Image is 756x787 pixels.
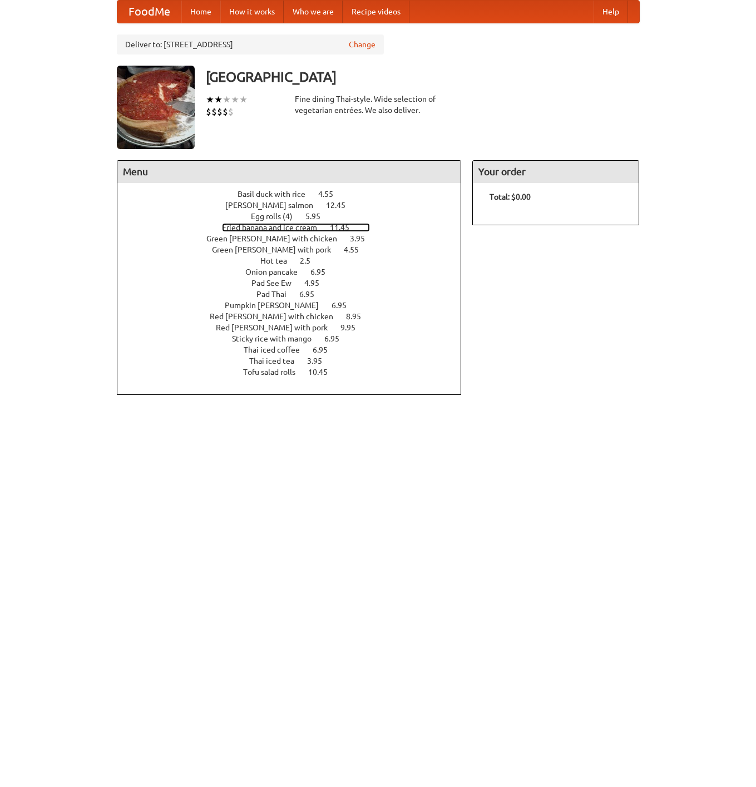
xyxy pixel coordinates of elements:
span: Red [PERSON_NAME] with chicken [210,312,344,321]
h4: Your order [473,161,639,183]
span: Red [PERSON_NAME] with pork [216,323,339,332]
span: 4.95 [304,279,330,288]
a: Pad Thai 6.95 [256,290,335,299]
b: Total: $0.00 [490,192,531,201]
li: ★ [239,93,248,106]
a: Pad See Ew 4.95 [251,279,340,288]
span: 6.95 [324,334,350,343]
span: Hot tea [260,256,298,265]
span: Sticky rice with mango [232,334,323,343]
span: [PERSON_NAME] salmon [225,201,324,210]
span: Tofu salad rolls [243,368,307,377]
span: 6.95 [299,290,325,299]
span: Egg rolls (4) [251,212,304,221]
a: [PERSON_NAME] salmon 12.45 [225,201,366,210]
a: Red [PERSON_NAME] with chicken 8.95 [210,312,382,321]
a: Fried banana and ice cream 11.45 [222,223,370,232]
a: Hot tea 2.5 [260,256,331,265]
span: Thai iced coffee [244,345,311,354]
h4: Menu [117,161,461,183]
div: Deliver to: [STREET_ADDRESS] [117,34,384,55]
a: Egg rolls (4) 5.95 [251,212,341,221]
a: Thai iced coffee 6.95 [244,345,348,354]
a: Home [181,1,220,23]
a: Sticky rice with mango 6.95 [232,334,360,343]
a: Tofu salad rolls 10.45 [243,368,348,377]
span: Green [PERSON_NAME] with pork [212,245,342,254]
span: 4.55 [318,190,344,199]
li: $ [223,106,228,118]
a: Green [PERSON_NAME] with pork 4.55 [212,245,379,254]
li: $ [217,106,223,118]
span: 3.95 [307,357,333,365]
span: 6.95 [313,345,339,354]
span: 3.95 [350,234,376,243]
span: 6.95 [310,268,337,276]
li: $ [228,106,234,118]
a: FoodMe [117,1,181,23]
li: $ [206,106,211,118]
a: How it works [220,1,284,23]
span: Fried banana and ice cream [222,223,328,232]
span: Green [PERSON_NAME] with chicken [206,234,348,243]
span: 6.95 [332,301,358,310]
li: ★ [223,93,231,106]
li: ★ [206,93,214,106]
span: Pad Thai [256,290,298,299]
span: Basil duck with rice [238,190,317,199]
a: Who we are [284,1,343,23]
a: Green [PERSON_NAME] with chicken 3.95 [206,234,386,243]
span: 4.55 [344,245,370,254]
a: Change [349,39,375,50]
a: Red [PERSON_NAME] with pork 9.95 [216,323,376,332]
div: Fine dining Thai-style. Wide selection of vegetarian entrées. We also deliver. [295,93,462,116]
span: 9.95 [340,323,367,332]
span: 12.45 [326,201,357,210]
span: 2.5 [300,256,322,265]
span: Pad See Ew [251,279,303,288]
li: ★ [231,93,239,106]
a: Basil duck with rice 4.55 [238,190,354,199]
li: $ [211,106,217,118]
a: Recipe videos [343,1,409,23]
span: 10.45 [308,368,339,377]
h3: [GEOGRAPHIC_DATA] [206,66,640,88]
span: Thai iced tea [249,357,305,365]
li: ★ [214,93,223,106]
span: 8.95 [346,312,372,321]
span: Pumpkin [PERSON_NAME] [225,301,330,310]
a: Thai iced tea 3.95 [249,357,343,365]
span: Onion pancake [245,268,309,276]
a: Pumpkin [PERSON_NAME] 6.95 [225,301,367,310]
span: 11.45 [330,223,360,232]
span: 5.95 [305,212,332,221]
a: Help [594,1,628,23]
img: angular.jpg [117,66,195,149]
a: Onion pancake 6.95 [245,268,346,276]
